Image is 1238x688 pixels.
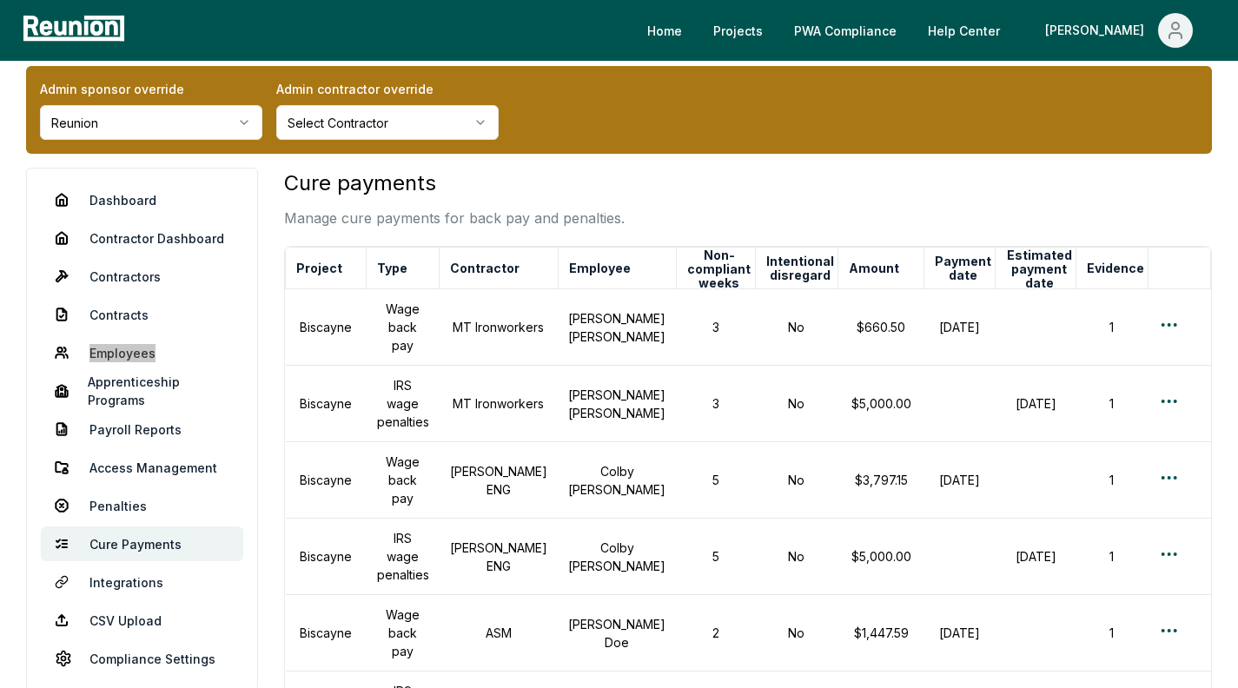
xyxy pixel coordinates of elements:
[687,394,745,413] p: 3
[849,394,914,413] p: $5,000.00
[765,318,827,336] p: No
[684,252,755,287] button: Non-compliant weeks
[41,641,243,676] a: Compliance Settings
[41,565,243,599] a: Integrations
[41,603,243,638] a: CSV Upload
[293,251,346,286] button: Project
[765,471,827,489] p: No
[1086,624,1137,642] p: 1
[284,168,625,199] h3: Cure payments
[450,394,547,413] p: MT Ironworkers
[377,453,429,507] p: Wage back pay
[1003,252,1076,287] button: Estimated payment date
[374,251,411,286] button: Type
[296,471,356,489] p: Biscayne
[377,605,429,660] p: Wage back pay
[450,624,547,642] p: ASM
[284,208,625,228] p: Manage cure payments for back pay and penalties.
[849,318,914,336] p: $660.50
[1083,251,1148,286] button: Evidence
[41,412,243,447] a: Payroll Reports
[1086,394,1137,413] p: 1
[1006,394,1066,413] p: [DATE]
[765,394,827,413] p: No
[780,13,910,48] a: PWA Compliance
[1006,547,1066,566] p: [DATE]
[935,318,985,336] p: [DATE]
[633,13,1221,48] nav: Main
[296,624,356,642] p: Biscayne
[447,251,523,286] button: Contractor
[41,335,243,370] a: Employees
[935,624,985,642] p: [DATE]
[849,547,914,566] p: $5,000.00
[377,300,429,354] p: Wage back pay
[296,547,356,566] p: Biscayne
[687,471,745,489] p: 5
[935,471,985,489] p: [DATE]
[931,251,995,286] button: Payment date
[1086,547,1137,566] p: 1
[41,221,243,255] a: Contractor Dashboard
[377,529,429,584] p: IRS wage penalties
[41,259,243,294] a: Contractors
[568,615,666,652] p: [PERSON_NAME] Doe
[849,471,914,489] p: $3,797.15
[633,13,696,48] a: Home
[699,13,777,48] a: Projects
[849,624,914,642] p: $1,447.59
[845,251,903,286] button: Amount
[1086,318,1137,336] p: 1
[450,539,547,575] p: [PERSON_NAME] ENG
[41,488,243,523] a: Penalties
[568,386,666,422] p: [PERSON_NAME] [PERSON_NAME]
[1086,471,1137,489] p: 1
[568,462,666,499] p: Colby [PERSON_NAME]
[566,251,634,286] button: Employee
[276,80,499,98] label: Admin contractor override
[41,297,243,332] a: Contracts
[687,318,745,336] p: 3
[568,309,666,346] p: [PERSON_NAME] [PERSON_NAME]
[687,547,745,566] p: 5
[40,80,262,98] label: Admin sponsor override
[1045,13,1151,48] div: [PERSON_NAME]
[41,374,243,408] a: Apprenticeship Programs
[765,624,827,642] p: No
[763,251,837,286] button: Intentional disregard
[687,624,745,642] p: 2
[296,394,356,413] p: Biscayne
[914,13,1014,48] a: Help Center
[765,547,827,566] p: No
[41,526,243,561] a: Cure Payments
[450,462,547,499] p: [PERSON_NAME] ENG
[296,318,356,336] p: Biscayne
[450,318,547,336] p: MT Ironworkers
[568,539,666,575] p: Colby [PERSON_NAME]
[41,450,243,485] a: Access Management
[377,376,429,431] p: IRS wage penalties
[1031,13,1207,48] button: [PERSON_NAME]
[41,182,243,217] a: Dashboard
